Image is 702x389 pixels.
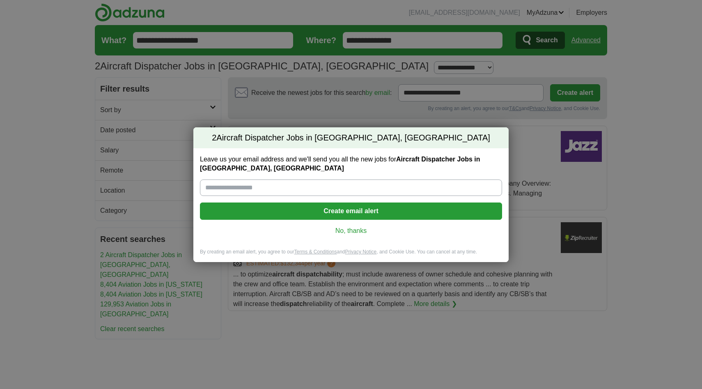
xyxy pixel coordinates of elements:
label: Leave us your email address and we'll send you all the new jobs for [200,155,502,173]
span: 2 [212,132,216,144]
a: Terms & Conditions [294,249,337,255]
a: No, thanks [206,226,496,235]
a: Privacy Notice [345,249,377,255]
button: Create email alert [200,203,502,220]
h2: Aircraft Dispatcher Jobs in [GEOGRAPHIC_DATA], [GEOGRAPHIC_DATA] [193,127,509,149]
div: By creating an email alert, you agree to our and , and Cookie Use. You can cancel at any time. [193,249,509,262]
